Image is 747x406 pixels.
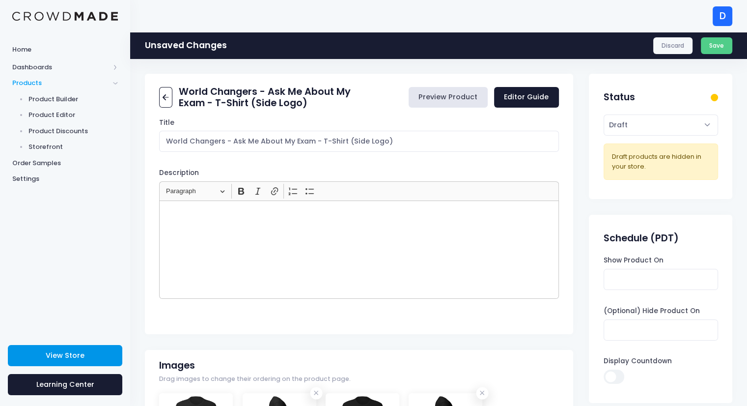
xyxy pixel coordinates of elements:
[701,37,733,54] button: Save
[179,86,359,109] h2: World Changers - Ask Me About My Exam - T-Shirt (Side Logo)
[713,6,732,26] div: D
[604,256,664,265] label: Show Product On
[12,78,110,88] span: Products
[12,174,118,184] span: Settings
[159,375,351,384] span: Drag images to change their ordering on the product page.
[409,87,488,108] a: Preview Product
[12,12,118,21] img: Logo
[8,374,122,395] a: Learning Center
[28,126,118,136] span: Product Discounts
[159,118,174,128] label: Title
[604,306,700,316] label: (Optional) Hide Product On
[159,168,199,178] label: Description
[159,201,558,299] div: Rich Text Editor, main
[12,158,118,168] span: Order Samples
[28,110,118,120] span: Product Editor
[12,62,110,72] span: Dashboards
[8,345,122,366] a: View Store
[166,185,217,197] span: Paragraph
[612,152,710,171] div: Draft products are hidden in your store.
[604,356,672,366] label: Display Countdown
[653,37,693,54] a: Discard
[159,181,558,201] div: Editor toolbar
[12,45,118,55] span: Home
[28,142,118,152] span: Storefront
[36,379,94,389] span: Learning Center
[494,87,559,108] a: Editor Guide
[159,360,195,371] h2: Images
[46,350,84,360] span: View Store
[145,40,227,51] h1: Unsaved Changes
[604,232,679,244] h2: Schedule (PDT)
[162,184,229,199] button: Paragraph
[604,91,635,103] h2: Status
[28,94,118,104] span: Product Builder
